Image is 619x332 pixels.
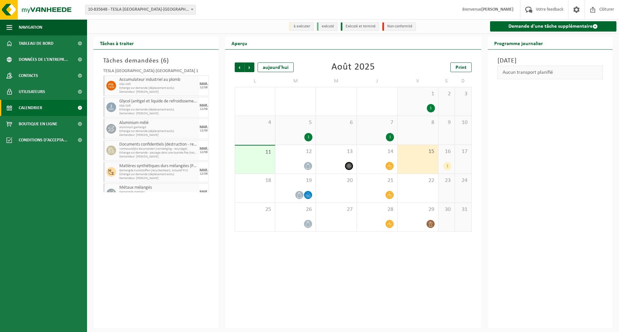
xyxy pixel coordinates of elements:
span: KGA Colli [119,82,198,86]
div: Aucun transport planifié [497,66,603,79]
li: Non-conformité [382,22,416,31]
span: 27 [319,206,353,213]
span: Matières synthétiques durs mélangées (PE, PP et PVC), recyclables (industriel) [119,164,198,169]
span: Documents confidentiels (destruction - recyclage) [119,142,198,147]
a: Demande d'une tâche supplémentaire [490,21,617,32]
span: Echange sur demande (déplacement exclu) [119,173,198,176]
span: Demandeur: [PERSON_NAME] [119,133,198,137]
div: 12/08 [200,108,208,111]
span: Print [456,65,467,70]
h2: Aperçu [225,37,254,49]
span: Echange sur demande (déplacement exclu) [119,86,198,90]
span: 24 [458,177,468,184]
td: D [455,75,471,87]
span: 17 [458,148,468,155]
td: M [275,75,316,87]
td: V [398,75,438,87]
span: Gemengde kunststoffen (recycleerbaar), inclusief PVC [119,169,198,173]
div: MAR. [200,147,208,151]
span: 4 [238,119,272,126]
div: 12/08 [200,129,208,132]
span: Echange sur demande - passage dans une tournée fixe (traitement inclus) [119,151,198,155]
li: Exécuté et terminé [341,22,379,31]
a: Print [450,62,472,72]
span: Conditions d'accepta... [19,132,67,148]
span: 9 [442,119,451,126]
span: 31 [458,206,468,213]
h3: [DATE] [497,56,603,66]
span: Aluminium mêlé [119,120,198,126]
span: 25 [238,206,272,213]
div: 12/08 [200,86,208,89]
span: Aluminium gemengd [119,126,198,129]
span: 14 [360,148,394,155]
td: L [235,75,275,87]
div: MAR. [200,104,208,108]
div: MAR. [200,190,208,194]
div: MAR. [200,168,208,172]
span: Echange sur demande (déplacement exclu) [119,108,198,112]
span: 21 [360,177,394,184]
span: 6 [319,119,353,126]
span: 20 [319,177,353,184]
div: TESLA [GEOGRAPHIC_DATA]-[GEOGRAPHIC_DATA] 1 [103,69,209,75]
span: 18 [238,177,272,184]
span: 19 [279,177,312,184]
span: Tableau de bord [19,35,54,52]
span: 3 [458,90,468,98]
span: Vertrouwelijke documenten (vernietiging - recyclage) [119,147,198,151]
span: Accumulateur industriel au plomb [119,77,198,82]
span: 28 [360,206,394,213]
span: 10-835648 - TESLA BELGIUM-BRUSSEL 1 - ZAVENTEM [85,5,196,14]
td: S [438,75,455,87]
span: Glycol (antigel et liquide de refroidissement) in 200l [119,99,198,104]
span: Utilisateurs [19,84,45,100]
span: Calendrier [19,100,42,116]
div: 1 [443,162,451,170]
span: Demandeur: [PERSON_NAME] [119,155,198,159]
span: Navigation [19,19,42,35]
div: MAR. [200,125,208,129]
li: exécuté [317,22,338,31]
span: 12 [279,148,312,155]
div: aujourd'hui [258,62,294,72]
span: 30 [442,206,451,213]
span: 10 [458,119,468,126]
div: 1 [304,133,312,141]
div: 12/08 [200,172,208,175]
span: 13 [319,148,353,155]
div: 1 [427,104,435,112]
h2: Programme journalier [488,37,549,49]
h2: Tâches à traiter [93,37,140,49]
span: Gemengde metalen [119,190,198,194]
span: Suivant [245,62,254,72]
span: Données de l'entrepr... [19,52,68,68]
span: 16 [442,148,451,155]
span: 11 [238,149,272,156]
span: 2 [442,90,451,98]
li: à exécuter [289,22,314,31]
td: M [316,75,357,87]
span: 10-835648 - TESLA BELGIUM-BRUSSEL 1 - ZAVENTEM [85,5,195,14]
span: 29 [401,206,435,213]
span: 1 [401,90,435,98]
span: Echange sur demande (déplacement exclu) [119,129,198,133]
span: 22 [401,177,435,184]
span: 5 [279,119,312,126]
span: Demandeur: [PERSON_NAME] [119,90,198,94]
td: J [357,75,398,87]
span: Précédent [235,62,244,72]
div: 1 [386,133,394,141]
strong: [PERSON_NAME] [481,7,514,12]
div: 12/08 [200,151,208,154]
span: 8 [401,119,435,126]
span: Métaux mélangés [119,185,198,190]
span: 23 [442,177,451,184]
span: 26 [279,206,312,213]
span: 6 [163,58,167,64]
div: MAR. [200,82,208,86]
h3: Tâches demandées ( ) [103,56,209,66]
div: Août 2025 [331,62,375,72]
span: 15 [401,148,435,155]
span: Demandeur: [PERSON_NAME] [119,112,198,116]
